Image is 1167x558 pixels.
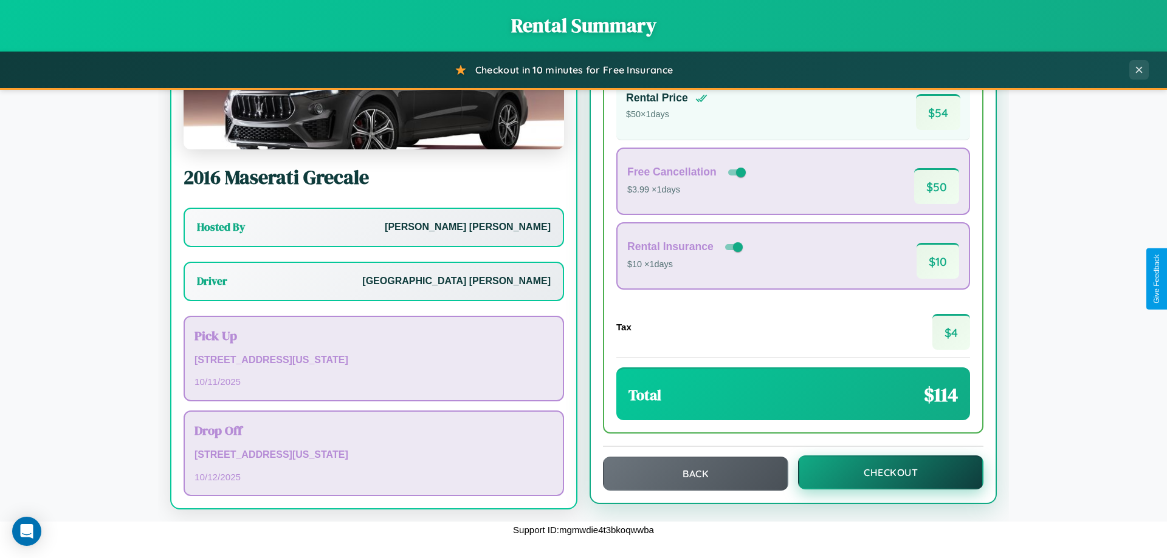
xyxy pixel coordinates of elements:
h1: Rental Summary [12,12,1155,39]
h3: Pick Up [194,327,553,344]
p: [PERSON_NAME] [PERSON_NAME] [385,219,551,236]
h3: Total [628,385,661,405]
p: [GEOGRAPHIC_DATA] [PERSON_NAME] [362,273,551,290]
h4: Tax [616,322,632,332]
p: $ 50 × 1 days [626,107,707,123]
div: Open Intercom Messenger [12,517,41,546]
p: [STREET_ADDRESS][US_STATE] [194,446,553,464]
h4: Rental Price [626,92,688,104]
button: Back [603,457,788,491]
span: $ 54 [916,94,960,130]
span: $ 4 [932,314,970,350]
h4: Rental Insurance [627,240,714,253]
h3: Driver [197,274,227,288]
p: $10 × 1 days [627,257,745,273]
div: Give Feedback [1152,254,1161,304]
span: $ 114 [924,381,958,408]
p: $3.99 × 1 days [627,182,748,198]
span: $ 50 [914,168,959,204]
button: Checkout [798,455,983,489]
p: 10 / 11 / 2025 [194,373,553,390]
h3: Drop Off [194,421,553,439]
h3: Hosted By [197,220,245,234]
p: 10 / 12 / 2025 [194,469,553,485]
span: $ 10 [917,243,959,279]
p: Support ID: mgmwdie4t3bkoqwwba [513,522,654,538]
h4: Free Cancellation [627,166,717,179]
p: [STREET_ADDRESS][US_STATE] [194,352,553,369]
h2: 2016 Maserati Grecale [184,164,564,191]
span: Checkout in 10 minutes for Free Insurance [475,64,673,76]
